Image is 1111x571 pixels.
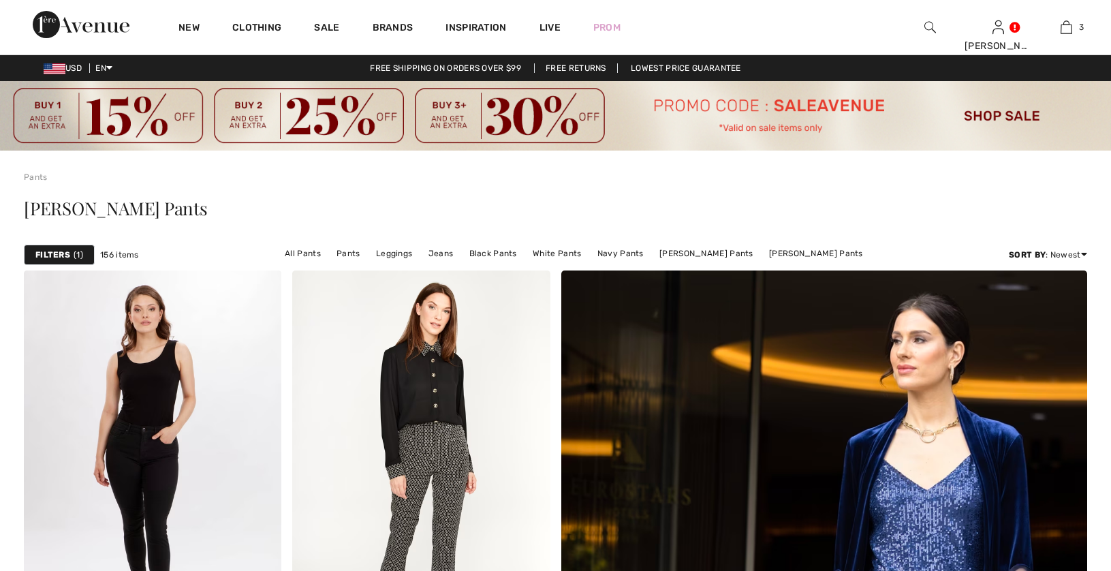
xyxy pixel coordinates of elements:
a: Pants [330,245,367,262]
strong: Sort By [1009,250,1046,260]
a: [PERSON_NAME] Pants [762,245,870,262]
span: 156 items [100,249,139,261]
a: Jeans [422,245,460,262]
a: New [178,22,200,36]
a: [PERSON_NAME] Pants [653,245,760,262]
img: US Dollar [44,63,65,74]
a: All Pants [278,245,328,262]
img: 1ère Avenue [33,11,129,38]
a: Black Pants [463,245,524,262]
span: Inspiration [445,22,506,36]
a: Prom [593,20,621,35]
img: search the website [924,19,936,35]
a: Clothing [232,22,281,36]
strong: Filters [35,249,70,261]
a: Pants [24,172,48,182]
span: 1 [74,249,83,261]
span: [PERSON_NAME] Pants [24,196,208,220]
a: White Pants [526,245,588,262]
a: Live [539,20,561,35]
img: My Info [992,19,1004,35]
a: Lowest Price Guarantee [620,63,752,73]
a: Leggings [369,245,419,262]
span: USD [44,63,87,73]
a: Free shipping on orders over $99 [359,63,532,73]
div: : Newest [1009,249,1087,261]
div: [PERSON_NAME] [965,39,1031,53]
a: Free Returns [534,63,618,73]
a: Sign In [992,20,1004,33]
a: 3 [1033,19,1099,35]
img: My Bag [1061,19,1072,35]
span: 3 [1079,21,1084,33]
iframe: Opens a widget where you can chat to one of our agents [1022,469,1097,503]
a: Navy Pants [591,245,651,262]
span: EN [95,63,112,73]
a: Brands [373,22,413,36]
a: Sale [314,22,339,36]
